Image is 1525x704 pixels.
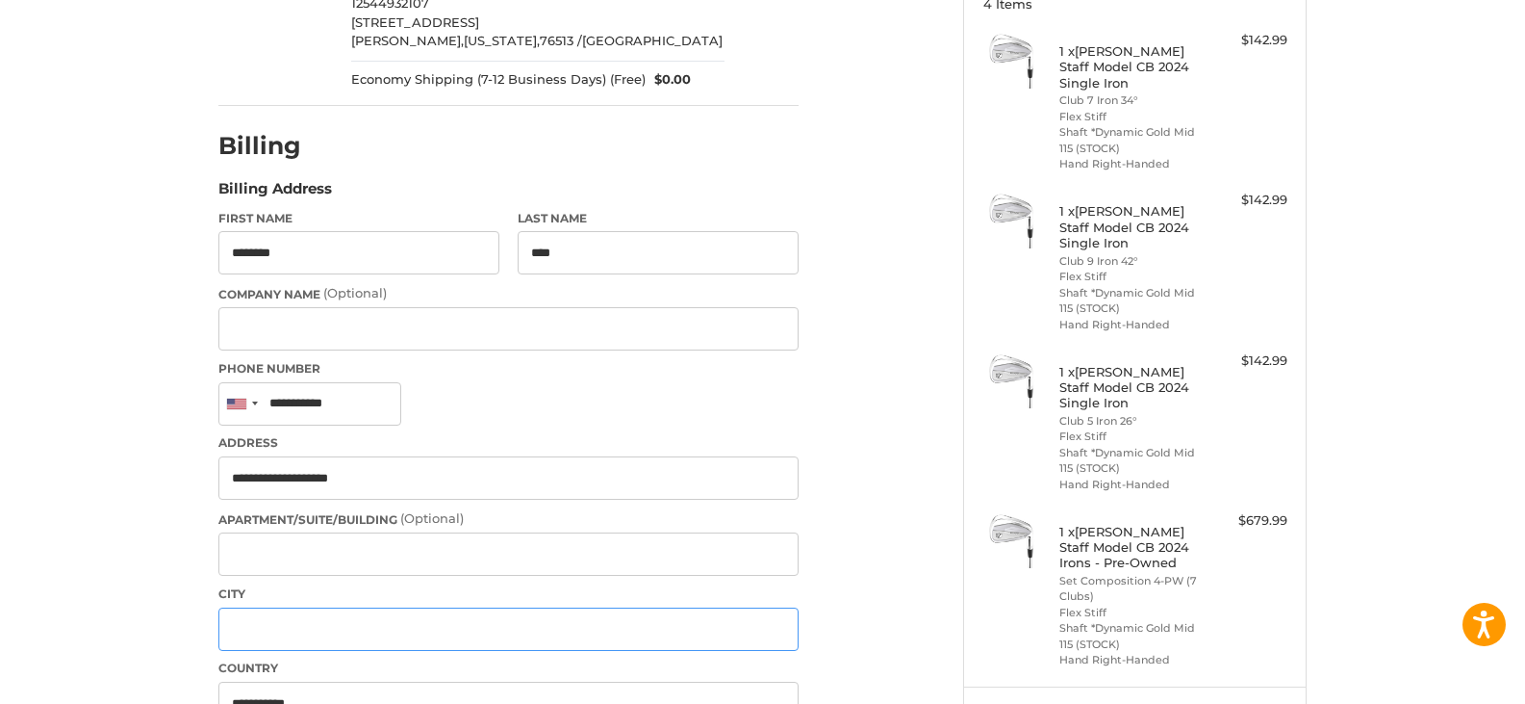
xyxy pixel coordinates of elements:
[323,285,387,300] small: (Optional)
[1059,573,1207,605] li: Set Composition 4-PW (7 Clubs)
[218,131,331,161] h2: Billing
[1059,620,1207,652] li: Shaft *Dynamic Gold Mid 115 (STOCK)
[1059,109,1207,125] li: Flex Stiff
[1366,652,1525,704] iframe: Google Customer Reviews
[1211,511,1287,531] div: $679.99
[1059,652,1207,668] li: Hand Right-Handed
[218,586,799,603] label: City
[351,70,646,90] span: Economy Shipping (7-12 Business Days) (Free)
[1059,269,1207,285] li: Flex Stiff
[1211,31,1287,50] div: $142.99
[218,360,799,378] label: Phone Number
[218,178,332,209] legend: Billing Address
[1059,364,1207,411] h4: 1 x [PERSON_NAME] Staff Model CB 2024 Single Iron
[1059,203,1207,250] h4: 1 x [PERSON_NAME] Staff Model CB 2024 Single Iron
[1059,413,1207,430] li: Club 5 Iron 26°
[400,510,464,526] small: (Optional)
[1059,285,1207,317] li: Shaft *Dynamic Gold Mid 115 (STOCK)
[1059,477,1207,493] li: Hand Right-Handed
[1059,524,1207,571] h4: 1 x [PERSON_NAME] Staff Model CB 2024 Irons - Pre-Owned
[219,383,264,425] div: United States: +1
[351,33,464,48] span: [PERSON_NAME],
[518,210,799,227] label: Last Name
[1211,191,1287,210] div: $142.99
[1059,429,1207,445] li: Flex Stiff
[646,70,692,90] span: $0.00
[1059,156,1207,172] li: Hand Right-Handed
[218,210,499,227] label: First Name
[1059,92,1207,109] li: Club 7 Iron 34°
[218,509,799,529] label: Apartment/Suite/Building
[1059,43,1207,91] h4: 1 x [PERSON_NAME] Staff Model CB 2024 Single Iron
[1211,352,1287,371] div: $142.99
[351,14,479,30] span: [STREET_ADDRESS]
[1059,605,1207,621] li: Flex Stiff
[582,33,723,48] span: [GEOGRAPHIC_DATA]
[464,33,540,48] span: [US_STATE],
[1059,124,1207,156] li: Shaft *Dynamic Gold Mid 115 (STOCK)
[1059,445,1207,477] li: Shaft *Dynamic Gold Mid 115 (STOCK)
[1059,317,1207,333] li: Hand Right-Handed
[218,434,799,452] label: Address
[218,660,799,677] label: Country
[1059,253,1207,270] li: Club 9 Iron 42°
[540,33,582,48] span: 76513 /
[218,284,799,303] label: Company Name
